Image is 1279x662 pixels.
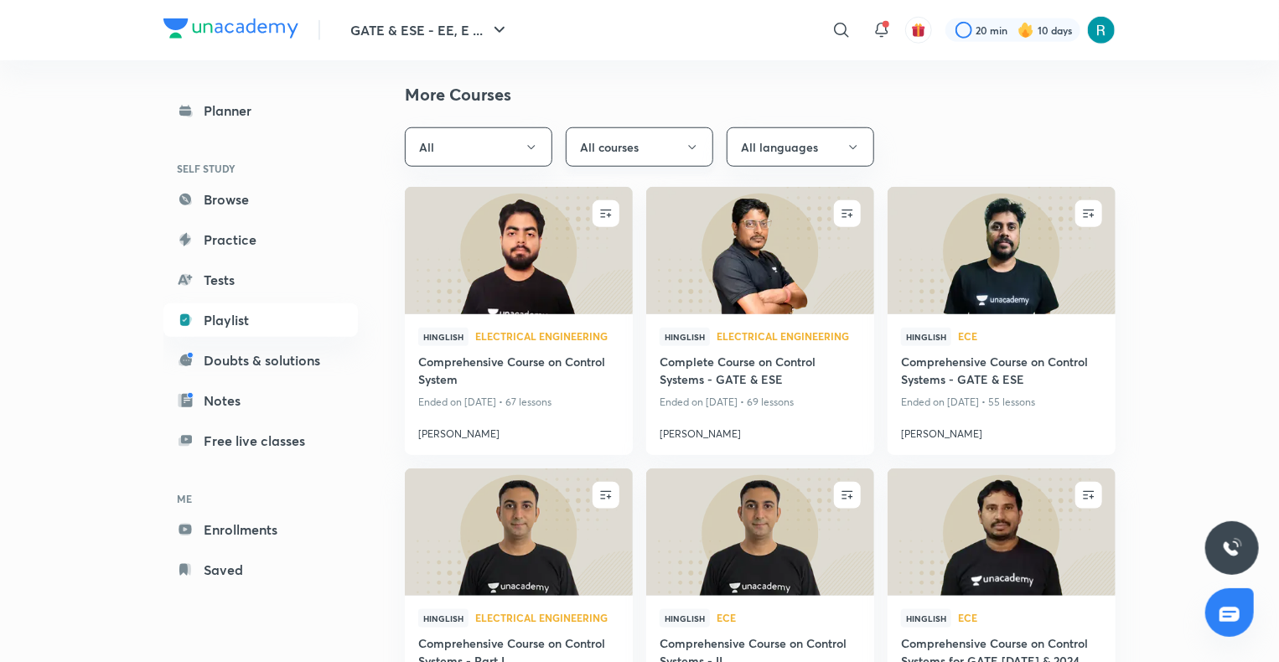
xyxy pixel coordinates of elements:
a: Tests [163,263,358,297]
img: new-thumbnail [644,186,876,316]
img: new-thumbnail [885,468,1117,597]
a: [PERSON_NAME] [660,420,861,442]
a: Free live classes [163,424,358,458]
img: new-thumbnail [644,468,876,597]
button: avatar [905,17,932,44]
a: Doubts & solutions [163,344,358,377]
a: [PERSON_NAME] [418,420,619,442]
span: ECE [958,331,1102,341]
a: Notes [163,384,358,417]
a: new-thumbnail [405,187,633,314]
h6: ME [163,484,358,513]
p: Ended on [DATE] • 67 lessons [418,391,619,413]
span: Hinglish [901,328,951,346]
span: Electrical Engineering [475,613,619,623]
img: ttu [1222,538,1242,558]
a: [PERSON_NAME] [901,420,1102,442]
a: new-thumbnail [646,468,874,596]
img: new-thumbnail [885,186,1117,316]
a: new-thumbnail [888,187,1116,314]
a: Electrical Engineering [475,331,619,343]
img: Company Logo [163,18,298,39]
a: ECE [958,613,1102,624]
a: Complete Course on Control Systems - GATE & ESE [660,353,861,391]
span: Hinglish [418,328,469,346]
img: new-thumbnail [402,468,634,597]
a: Electrical Engineering [475,613,619,624]
a: ECE [958,331,1102,343]
p: Ended on [DATE] • 69 lessons [660,391,861,413]
a: Planner [163,94,358,127]
img: streak [1018,22,1034,39]
h2: More Courses [405,82,1116,107]
a: new-thumbnail [888,468,1116,596]
img: AaDeeTri [1087,16,1116,44]
a: ECE [717,613,861,624]
span: ECE [717,613,861,623]
a: Comprehensive Course on Control System [418,353,619,391]
a: Electrical Engineering [717,331,861,343]
a: new-thumbnail [646,187,874,314]
button: All [405,127,552,167]
span: Hinglish [418,609,469,628]
span: Hinglish [660,609,710,628]
h6: SELF STUDY [163,154,358,183]
a: Enrollments [163,513,358,546]
a: Browse [163,183,358,216]
p: Ended on [DATE] • 55 lessons [901,391,1102,413]
a: Company Logo [163,18,298,43]
a: Comprehensive Course on Control Systems - GATE & ESE [901,353,1102,391]
a: Practice [163,223,358,256]
button: GATE & ESE - EE, E ... [340,13,520,47]
span: ECE [958,613,1102,623]
span: Electrical Engineering [717,331,861,341]
span: Electrical Engineering [475,331,619,341]
a: Saved [163,553,358,587]
span: Hinglish [660,328,710,346]
a: Playlist [163,303,358,337]
button: All courses [566,127,713,167]
span: Hinglish [901,609,951,628]
img: avatar [911,23,926,38]
button: All languages [727,127,874,167]
a: new-thumbnail [405,468,633,596]
img: new-thumbnail [402,186,634,316]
